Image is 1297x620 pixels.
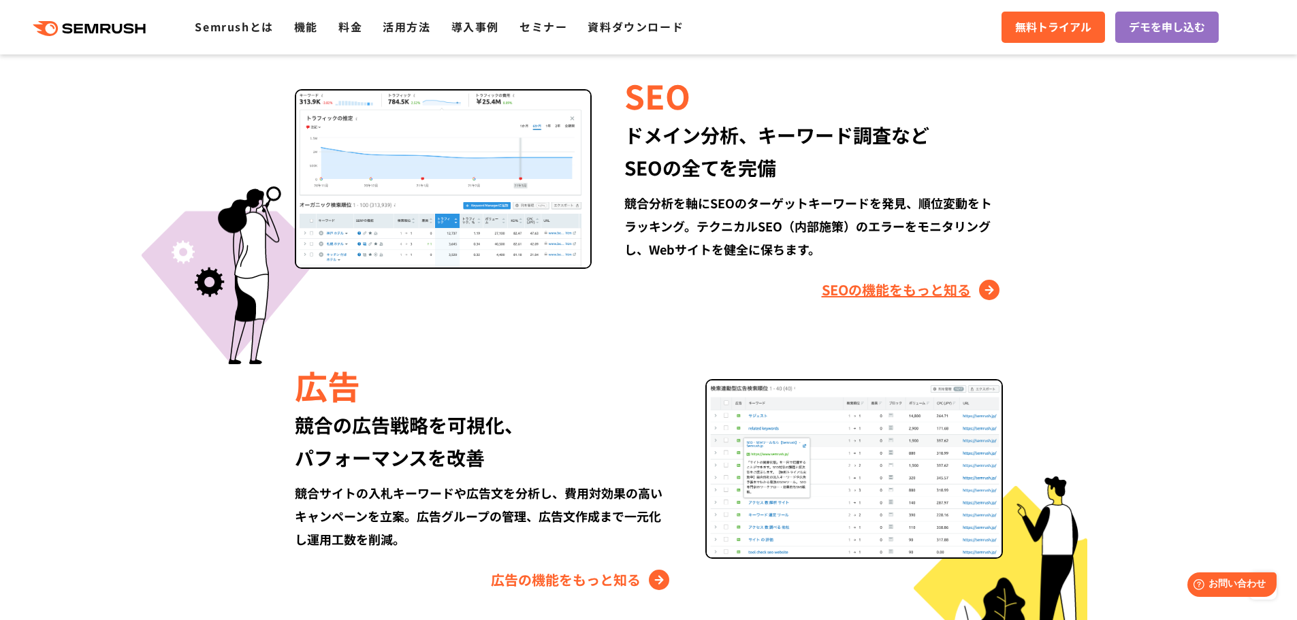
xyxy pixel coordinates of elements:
a: 料金 [338,18,362,35]
iframe: Help widget launcher [1176,567,1282,605]
div: 広告 [295,362,673,408]
span: デモを申し込む [1129,18,1205,36]
a: 無料トライアル [1002,12,1105,43]
a: デモを申し込む [1115,12,1219,43]
span: 無料トライアル [1015,18,1091,36]
div: 競合分析を軸にSEOのターゲットキーワードを発見、順位変動をトラッキング。テクニカルSEO（内部施策）のエラーをモニタリングし、Webサイトを健全に保ちます。 [624,191,1002,261]
a: 導入事例 [451,18,499,35]
a: SEOの機能をもっと知る [822,279,1003,301]
a: セミナー [519,18,567,35]
a: 機能 [294,18,318,35]
a: 活用方法 [383,18,430,35]
div: 競合サイトの入札キーワードや広告文を分析し、費用対効果の高いキャンペーンを立案。広告グループの管理、広告文作成まで一元化し運用工数を削減。 [295,481,673,551]
div: ドメイン分析、キーワード調査など SEOの全てを完備 [624,118,1002,184]
a: 資料ダウンロード [588,18,684,35]
div: 競合の広告戦略を可視化、 パフォーマンスを改善 [295,408,673,474]
div: SEO [624,72,1002,118]
a: 広告の機能をもっと知る [491,569,673,591]
a: Semrushとは [195,18,273,35]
